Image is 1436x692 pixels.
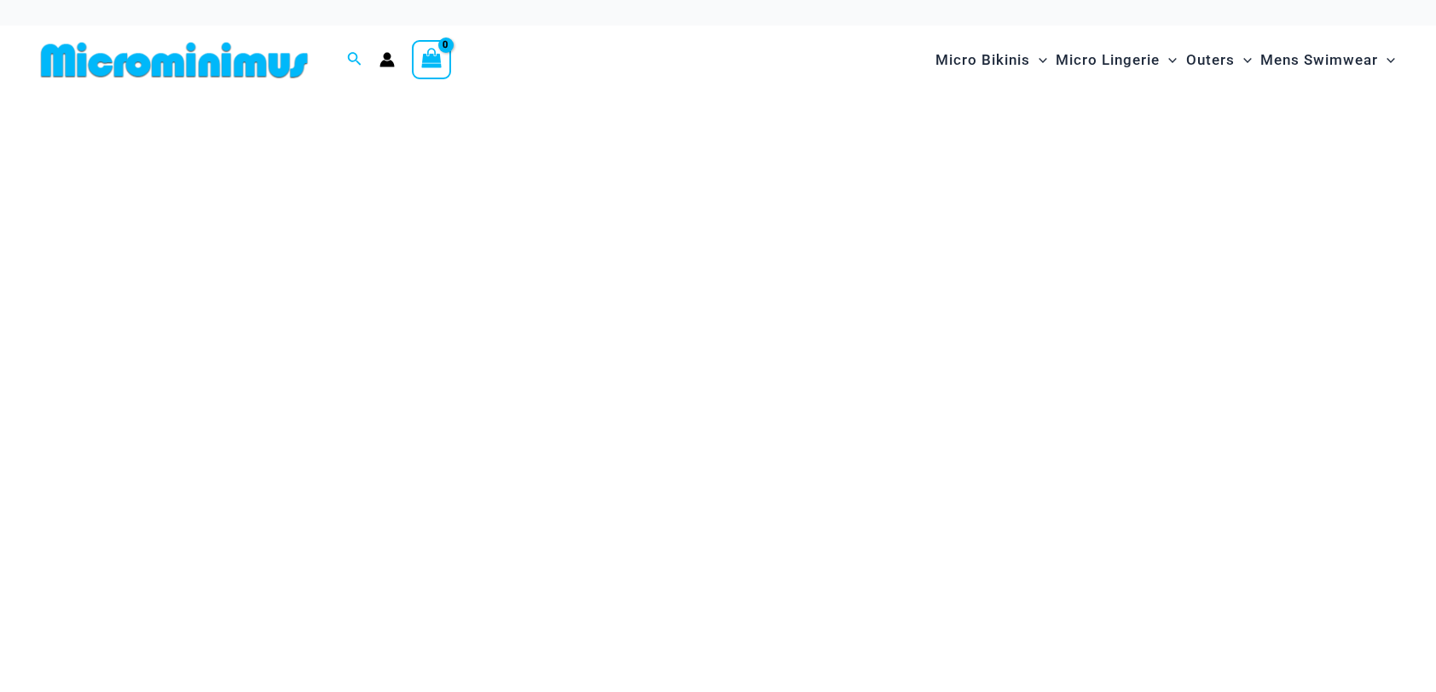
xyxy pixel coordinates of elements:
span: Outers [1186,38,1235,82]
a: Micro LingerieMenu ToggleMenu Toggle [1051,34,1181,86]
span: Micro Bikinis [935,38,1030,82]
span: Mens Swimwear [1260,38,1378,82]
a: Mens SwimwearMenu ToggleMenu Toggle [1256,34,1399,86]
a: View Shopping Cart, empty [412,40,451,79]
span: Menu Toggle [1378,38,1395,82]
a: Micro BikinisMenu ToggleMenu Toggle [931,34,1051,86]
span: Menu Toggle [1235,38,1252,82]
a: OutersMenu ToggleMenu Toggle [1182,34,1256,86]
a: Search icon link [347,49,362,71]
nav: Site Navigation [929,32,1402,89]
span: Menu Toggle [1160,38,1177,82]
a: Account icon link [379,52,395,67]
img: MM SHOP LOGO FLAT [34,41,315,79]
span: Micro Lingerie [1056,38,1160,82]
span: Menu Toggle [1030,38,1047,82]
